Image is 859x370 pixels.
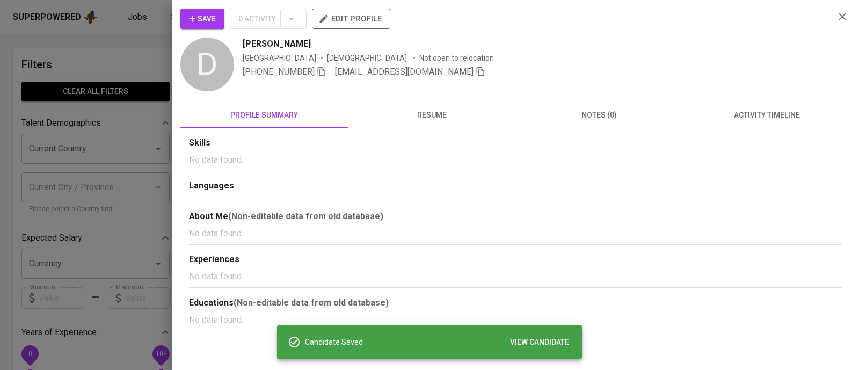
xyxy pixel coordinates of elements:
div: Educations [189,296,842,309]
b: (Non-editable data from old database) [234,298,389,308]
div: About Me [189,210,842,223]
span: [EMAIL_ADDRESS][DOMAIN_NAME] [335,67,474,77]
a: edit profile [312,14,390,23]
div: D [180,38,234,91]
div: Skills [189,137,842,149]
b: (Non-editable data from old database) [228,211,383,221]
p: No data found. [189,154,842,166]
button: Save [180,9,224,29]
p: No data found. [189,227,842,240]
span: VIEW CANDIDATE [510,336,569,349]
span: Save [189,12,216,26]
span: profile summary [187,108,341,122]
div: Candidate Saved [305,332,573,352]
div: [GEOGRAPHIC_DATA] [243,53,316,63]
span: resume [354,108,509,122]
span: [PHONE_NUMBER] [243,67,315,77]
p: No data found. [189,314,842,327]
div: Languages [189,180,842,192]
span: [DEMOGRAPHIC_DATA] [327,53,409,63]
p: No data found. [189,270,842,283]
span: [PERSON_NAME] [243,38,311,50]
span: notes (0) [522,108,676,122]
span: edit profile [321,12,382,26]
div: Experiences [189,253,842,266]
span: activity timeline [689,108,844,122]
p: Not open to relocation [419,53,494,63]
button: edit profile [312,9,390,29]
